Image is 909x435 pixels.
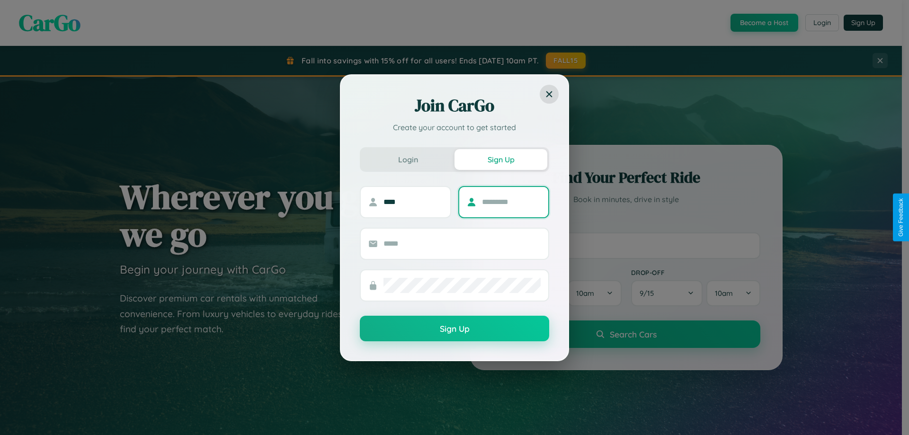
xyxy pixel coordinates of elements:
[362,149,454,170] button: Login
[454,149,547,170] button: Sign Up
[898,198,904,237] div: Give Feedback
[360,316,549,341] button: Sign Up
[360,122,549,133] p: Create your account to get started
[360,94,549,117] h2: Join CarGo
